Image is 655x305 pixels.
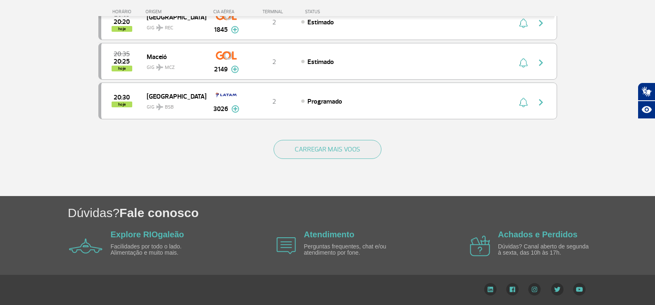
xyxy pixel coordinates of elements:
h1: Dúvidas? [68,204,655,221]
img: airplane icon [276,237,296,254]
span: MCZ [165,64,175,71]
img: sino-painel-voo.svg [519,58,528,68]
span: Estimado [307,18,334,26]
span: 2 [272,97,276,106]
a: Atendimento [304,230,354,239]
span: 3026 [213,104,228,114]
div: HORÁRIO [101,9,146,14]
img: sino-painel-voo.svg [519,97,528,107]
span: hoje [112,66,132,71]
span: 2 [272,58,276,66]
span: Fale conosco [119,206,199,220]
img: seta-direita-painel-voo.svg [536,18,546,28]
div: STATUS [301,9,368,14]
img: sino-painel-voo.svg [519,18,528,28]
img: Instagram [528,283,541,296]
img: Twitter [551,283,564,296]
img: mais-info-painel-voo.svg [231,105,239,113]
span: Programado [307,97,342,106]
div: CIA AÉREA [206,9,247,14]
span: 2025-09-26 20:20:00 [114,19,130,25]
span: 2025-09-26 20:25:00 [114,59,130,64]
div: ORIGEM [145,9,206,14]
button: Abrir recursos assistivos. [638,101,655,119]
span: 2149 [214,64,228,74]
span: 1845 [214,25,228,35]
span: hoje [112,26,132,32]
img: airplane icon [69,239,102,253]
img: seta-direita-painel-voo.svg [536,58,546,68]
div: Plugin de acessibilidade da Hand Talk. [638,83,655,119]
a: Explore RIOgaleão [111,230,184,239]
img: LinkedIn [484,283,497,296]
div: TERMINAL [247,9,301,14]
img: destiny_airplane.svg [156,24,163,31]
span: 2025-09-26 20:30:00 [114,95,130,100]
span: Estimado [307,58,334,66]
span: GIG [147,99,200,111]
span: BSB [165,104,174,111]
button: Abrir tradutor de língua de sinais. [638,83,655,101]
button: CARREGAR MAIS VOOS [274,140,381,159]
span: [GEOGRAPHIC_DATA] [147,91,200,102]
span: 2025-09-26 20:35:00 [114,51,130,57]
span: Maceió [147,51,200,62]
img: seta-direita-painel-voo.svg [536,97,546,107]
img: mais-info-painel-voo.svg [231,66,239,73]
img: airplane icon [470,236,490,256]
img: destiny_airplane.svg [156,104,163,110]
span: REC [165,24,173,32]
p: Perguntas frequentes, chat e/ou atendimento por fone. [304,244,399,256]
img: destiny_airplane.svg [156,64,163,71]
img: YouTube [573,283,586,296]
span: hoje [112,102,132,107]
p: Dúvidas? Canal aberto de segunda à sexta, das 10h às 17h. [498,244,593,256]
img: mais-info-painel-voo.svg [231,26,239,33]
p: Facilidades por todo o lado. Alimentação e muito mais. [111,244,206,256]
span: GIG [147,20,200,32]
img: Facebook [506,283,519,296]
span: 2 [272,18,276,26]
span: GIG [147,59,200,71]
a: Achados e Perdidos [498,230,577,239]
